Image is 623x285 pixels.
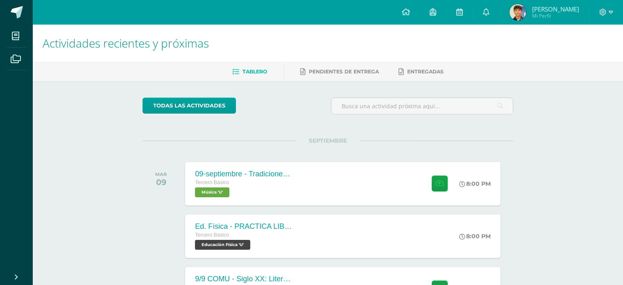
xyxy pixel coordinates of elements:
span: Tablero [242,68,267,75]
div: Ed. Física - PRACTICA LIBRE Voleibol - S4C1 [195,222,293,231]
span: Entregadas [407,68,444,75]
span: Educación Física 'U' [195,240,250,250]
span: Actividades recientes y próximas [43,35,209,51]
span: Tercero Básico [195,180,229,185]
div: MAR [155,171,167,177]
img: 0e6c51aebb6d4d2a5558b620d4561360.png [510,4,526,21]
a: Tablero [232,65,267,78]
span: [PERSON_NAME] [532,5,579,13]
div: 09-septiembre - Tradiciones y música folclórica de [GEOGRAPHIC_DATA] [195,170,293,178]
div: 9/9 COMU - Siglo XX: Literatura de Vanguardia - presentación [195,275,293,283]
input: Busca una actividad próxima aquí... [331,98,513,114]
div: 8:00 PM [459,233,491,240]
span: Tercero Básico [195,232,229,238]
span: SEPTIEMBRE [296,137,360,144]
div: 8:00 PM [459,180,491,187]
span: Mi Perfil [532,12,579,19]
a: todas las Actividades [143,98,236,114]
span: Música 'U' [195,187,229,197]
a: Entregadas [399,65,444,78]
span: Pendientes de entrega [309,68,379,75]
a: Pendientes de entrega [300,65,379,78]
div: 09 [155,177,167,187]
